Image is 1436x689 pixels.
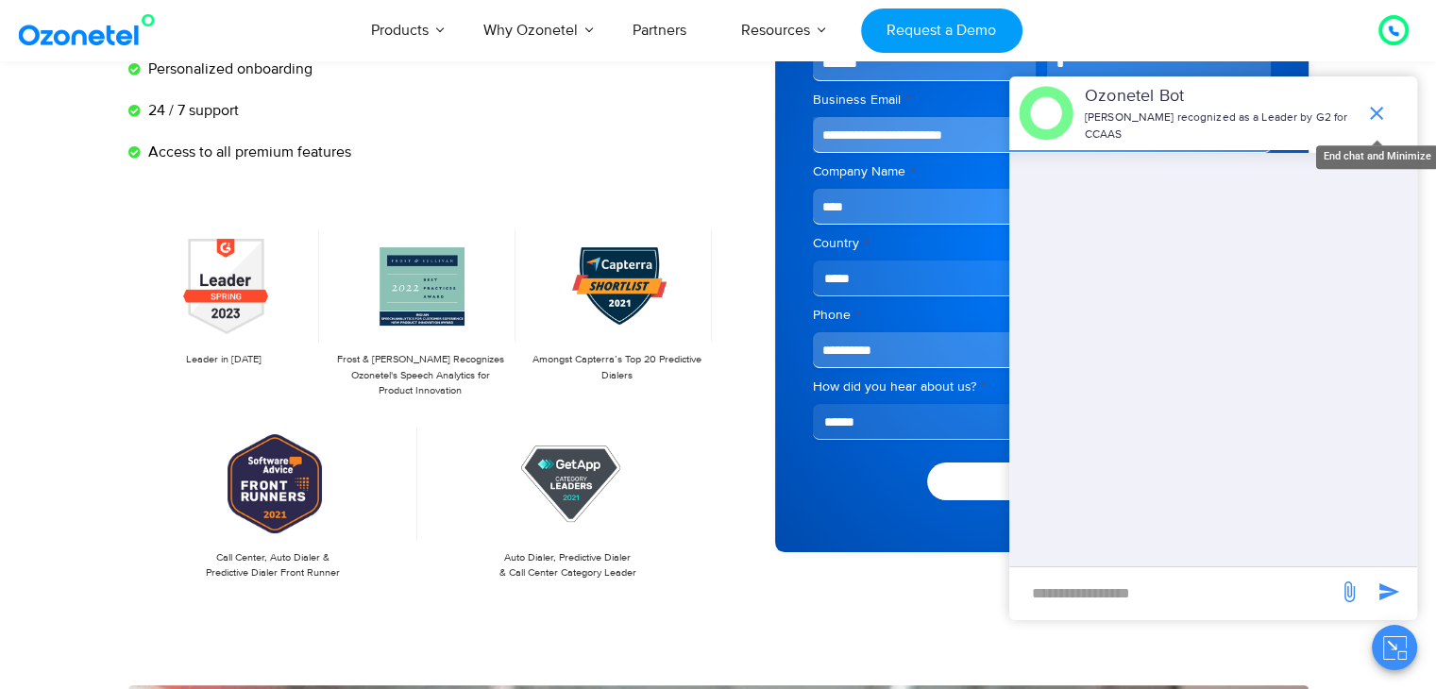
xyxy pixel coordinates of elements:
p: Frost & [PERSON_NAME] Recognizes Ozonetel's Speech Analytics for Product Innovation [334,352,506,399]
img: header [1019,86,1073,141]
span: end chat or minimize [1358,94,1395,132]
span: Access to all premium features [144,141,351,163]
label: Phone [813,306,1271,325]
label: Country [813,234,1271,253]
p: Call Center, Auto Dialer & Predictive Dialer Front Runner [138,550,409,581]
p: Leader in [DATE] [138,352,310,368]
span: 24 / 7 support [144,99,239,122]
p: Amongst Capterra’s Top 20 Predictive Dialers [531,352,702,383]
label: How did you hear about us? [813,378,1271,396]
div: new-msg-input [1019,577,1328,611]
span: send message [1370,573,1408,611]
button: Close chat [1372,625,1417,670]
label: Business Email [813,91,1271,109]
label: Company Name [813,162,1271,181]
span: Personalized onboarding [144,58,313,80]
span: send message [1330,573,1368,611]
p: [PERSON_NAME] recognized as a Leader by G2 for CCAAS [1085,109,1356,143]
p: Auto Dialer, Predictive Dialer & Call Center Category Leader [432,550,703,581]
a: Request a Demo [861,8,1022,53]
p: Ozonetel Bot [1085,84,1356,109]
